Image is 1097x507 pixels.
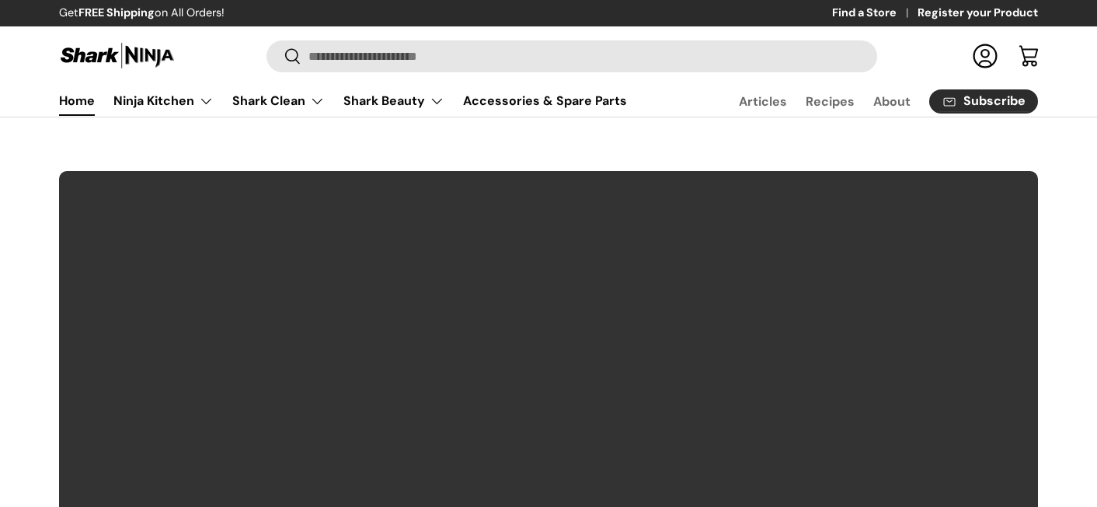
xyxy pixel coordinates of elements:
a: Articles [739,86,787,117]
summary: Shark Clean [223,86,334,117]
a: Register your Product [918,5,1038,22]
nav: Primary [59,86,627,117]
img: Shark Ninja Philippines [59,40,176,71]
span: Subscribe [963,95,1026,107]
a: Shark Beauty [343,86,444,117]
a: Ninja Kitchen [113,86,214,117]
summary: Shark Beauty [334,86,454,117]
strong: FREE Shipping [78,5,155,19]
a: Recipes [806,86,855,117]
nav: Secondary [702,86,1038,117]
a: Shark Clean [232,86,325,117]
a: Find a Store [832,5,918,22]
a: Home [59,86,95,116]
p: Get on All Orders! [59,5,225,22]
summary: Ninja Kitchen [104,86,223,117]
a: About [873,86,911,117]
a: Subscribe [929,89,1038,114]
a: Accessories & Spare Parts [463,86,627,116]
